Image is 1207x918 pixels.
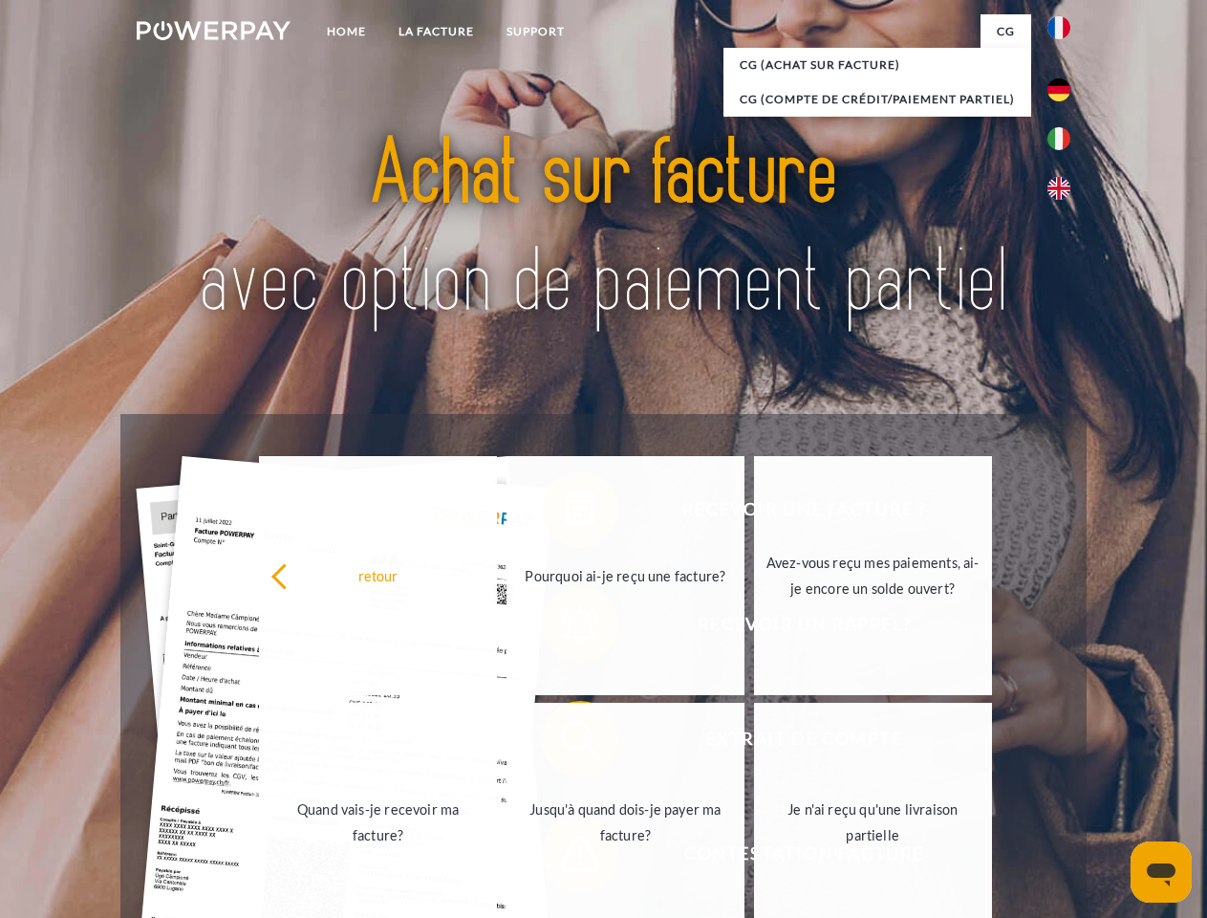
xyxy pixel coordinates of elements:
a: CG (Compte de crédit/paiement partiel) [723,82,1031,117]
img: logo-powerpay-white.svg [137,21,291,40]
a: CG (achat sur facture) [723,48,1031,82]
img: en [1047,177,1070,200]
div: Quand vais-je recevoir ma facture? [270,797,485,848]
a: CG [981,14,1031,49]
img: title-powerpay_fr.svg [183,92,1024,366]
div: Pourquoi ai-je reçu une facture? [518,562,733,588]
img: de [1047,78,1070,101]
iframe: Bouton de lancement de la fenêtre de messagerie [1131,841,1192,903]
div: Avez-vous reçu mes paiements, ai-je encore un solde ouvert? [765,550,981,601]
img: it [1047,127,1070,150]
a: Avez-vous reçu mes paiements, ai-je encore un solde ouvert? [754,456,992,695]
a: Support [490,14,581,49]
a: Home [311,14,382,49]
div: Je n'ai reçu qu'une livraison partielle [765,797,981,848]
div: retour [270,562,485,588]
img: fr [1047,16,1070,39]
div: Jusqu'à quand dois-je payer ma facture? [518,797,733,848]
a: LA FACTURE [382,14,490,49]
